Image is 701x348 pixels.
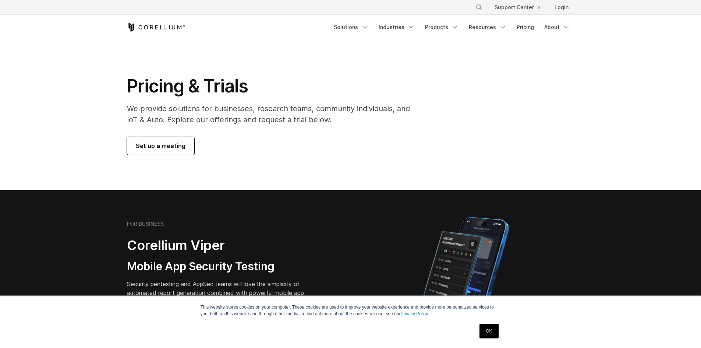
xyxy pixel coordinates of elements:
p: This website stores cookies on your computer. These cookies are used to improve your website expe... [201,304,501,317]
div: Navigation Menu [467,1,574,14]
a: Corellium Home [127,23,185,32]
p: We provide solutions for businesses, research teams, community individuals, and IoT & Auto. Explo... [127,103,420,125]
a: Industries [374,21,419,34]
h6: FOR BUSINESS [127,221,164,227]
h2: Corellium Viper [127,237,315,254]
a: Set up a meeting [127,137,194,155]
a: Support Center [489,1,546,14]
h3: Mobile App Security Testing [127,260,315,274]
a: Pricing [512,21,538,34]
a: Products [421,21,463,34]
a: OK [479,324,498,338]
img: Corellium MATRIX automated report on iPhone showing app vulnerability test results across securit... [411,214,521,342]
a: About [540,21,574,34]
a: Solutions [329,21,373,34]
a: Privacy Policy. [401,311,429,316]
div: Navigation Menu [329,21,574,34]
a: Resources [464,21,511,34]
a: Login [549,1,574,14]
span: Set up a meeting [136,141,185,150]
p: Security pentesting and AppSec teams will love the simplicity of automated report generation comb... [127,280,315,306]
button: Search [472,1,486,14]
h1: Pricing & Trials [127,75,420,97]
